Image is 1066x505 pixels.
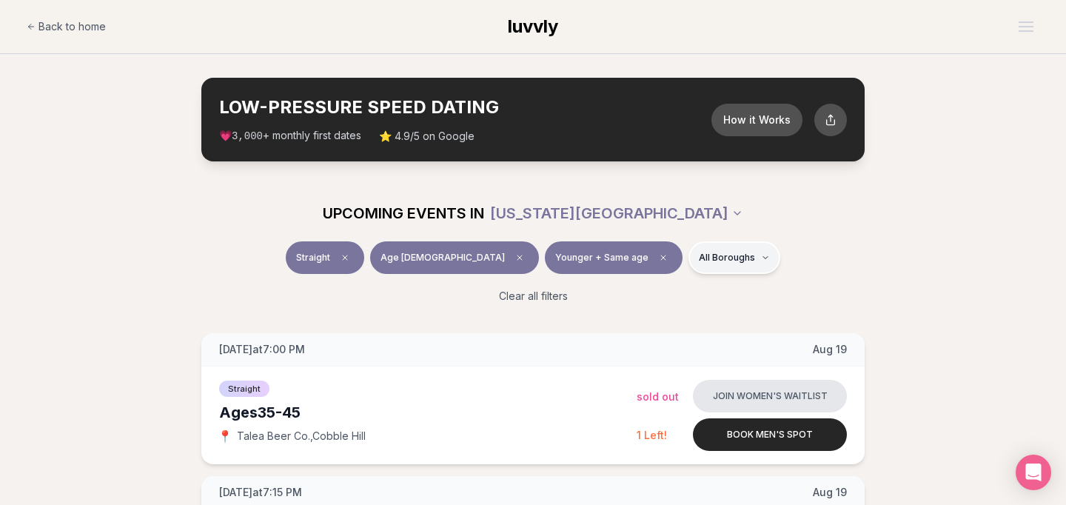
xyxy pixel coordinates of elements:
div: Ages 35-45 [219,402,637,423]
span: Clear preference [654,249,672,267]
span: Talea Beer Co. , Cobble Hill [237,429,366,444]
span: 1 Left! [637,429,667,441]
span: ⭐ 4.9/5 on Google [379,129,475,144]
button: How it Works [711,104,802,136]
span: All Boroughs [699,252,755,264]
span: 3,000 [232,130,263,142]
h2: LOW-PRESSURE SPEED DATING [219,96,711,119]
span: Aug 19 [813,485,847,500]
span: Younger + Same age [555,252,648,264]
button: Book men's spot [693,418,847,451]
span: Aug 19 [813,342,847,357]
span: [DATE] at 7:00 PM [219,342,305,357]
button: Age [DEMOGRAPHIC_DATA]Clear age [370,241,539,274]
button: Younger + Same ageClear preference [545,241,683,274]
div: Open Intercom Messenger [1016,455,1051,490]
button: Open menu [1013,16,1039,38]
span: Straight [296,252,330,264]
button: Join women's waitlist [693,380,847,412]
span: Sold Out [637,390,679,403]
span: 📍 [219,430,231,442]
a: luvvly [508,15,558,39]
span: Clear event type filter [336,249,354,267]
span: Back to home [38,19,106,34]
span: [DATE] at 7:15 PM [219,485,302,500]
button: All Boroughs [688,241,780,274]
span: UPCOMING EVENTS IN [323,203,484,224]
a: Back to home [27,12,106,41]
span: 💗 + monthly first dates [219,128,361,144]
span: Straight [219,381,269,397]
button: [US_STATE][GEOGRAPHIC_DATA] [490,197,743,230]
span: Age [DEMOGRAPHIC_DATA] [381,252,505,264]
button: StraightClear event type filter [286,241,364,274]
span: Clear age [511,249,529,267]
button: Clear all filters [490,280,577,312]
span: luvvly [508,16,558,37]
